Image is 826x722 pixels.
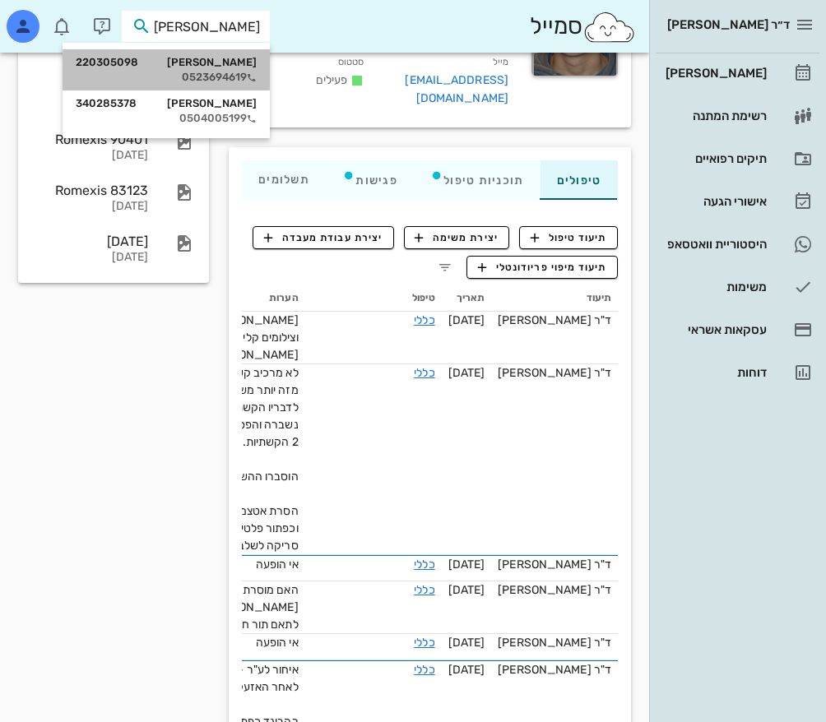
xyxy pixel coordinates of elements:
button: תיעוד טיפול [519,226,618,249]
div: ד"ר [PERSON_NAME] [498,581,611,599]
div: ד"ר [PERSON_NAME] [498,634,611,651]
img: SmileCloud logo [582,11,636,44]
div: 0523694619 [76,71,257,84]
button: יצירת משימה [404,226,510,249]
th: טיפול [305,285,442,312]
a: עסקאות אשראי [656,310,819,349]
span: תיעוד מיפוי פריודונטלי [478,260,607,275]
div: תוכניות טיפול [414,160,541,200]
span: ד״ר [PERSON_NAME] [667,17,790,32]
th: תיעוד [491,285,618,312]
span: תג [49,13,58,23]
a: כללי [414,583,434,597]
div: היסטוריית וואטסאפ [662,238,767,251]
span: [DATE] [448,558,485,572]
span: אי הופעה [256,636,299,650]
span: יצירת משימה [415,230,499,245]
a: אישורי הגעה [656,182,819,221]
small: מייל [493,57,508,67]
div: Romexis 90401 [33,132,148,147]
span: 340285378 [76,97,137,110]
div: טיפולים [541,160,618,200]
a: כללי [414,366,434,380]
span: [DATE] [448,366,485,380]
a: היסטוריית וואטסאפ [656,224,819,264]
div: Romexis 83123 [33,183,148,198]
div: ד"ר [PERSON_NAME] [498,312,611,329]
a: רשימת המתנה [656,96,819,136]
a: [PERSON_NAME] [656,53,819,93]
a: משימות [656,267,819,307]
div: [DATE] [33,149,148,163]
div: [PERSON_NAME] [662,67,767,80]
div: סמייל [530,9,636,44]
div: רשימת המתנה [662,109,767,123]
a: כללי [414,663,434,677]
div: דוחות [662,366,767,379]
div: תיקים רפואיים [662,152,767,165]
span: תשלומים [259,174,310,186]
th: תאריך [442,285,492,312]
div: [PERSON_NAME] [76,56,257,69]
span: [DATE] [448,313,485,327]
a: [EMAIL_ADDRESS][DOMAIN_NAME] [405,73,508,105]
div: ד"ר [PERSON_NAME] [498,661,611,678]
div: [DATE] [33,200,148,214]
span: פעילים [316,73,348,87]
div: [DATE] [33,234,148,249]
span: יצירת עבודת מעבדה [264,230,383,245]
div: משימות [662,280,767,294]
button: תיעוד מיפוי פריודונטלי [466,256,618,279]
div: [PERSON_NAME] [76,97,257,110]
span: [DATE] [448,583,485,597]
div: ד"ר [PERSON_NAME] [498,364,611,382]
a: כללי [414,313,434,327]
span: [DATE] [448,663,485,677]
div: ד"ר [PERSON_NAME] [498,556,611,573]
span: אי הופעה [256,558,299,572]
span: תיעוד טיפול [531,230,607,245]
div: [DATE] [33,251,148,265]
span: [DATE] [448,636,485,650]
div: פגישות [326,160,414,200]
div: 0504005199 [76,112,257,125]
a: דוחות [656,353,819,392]
span: 220305098 [76,56,138,69]
a: תיקים רפואיים [656,139,819,178]
a: כללי [414,636,434,650]
div: אישורי הגעה [662,195,767,208]
div: עסקאות אשראי [662,323,767,336]
a: כללי [414,558,434,572]
button: יצירת עבודת מעבדה [253,226,393,249]
small: סטטוס [338,57,364,67]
